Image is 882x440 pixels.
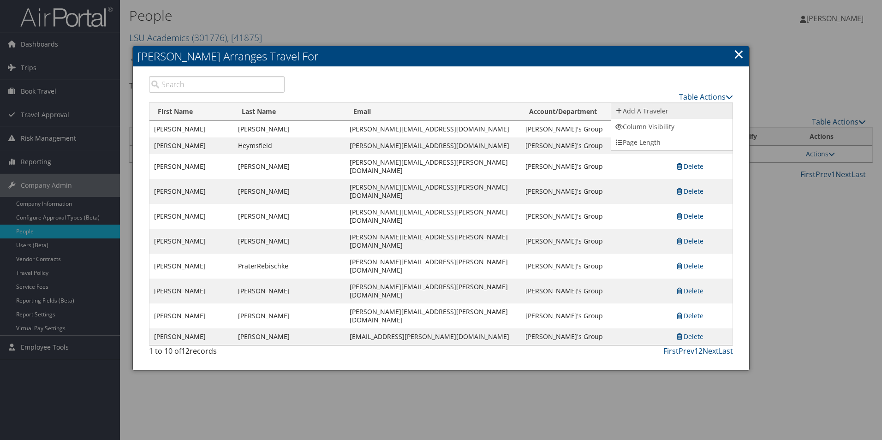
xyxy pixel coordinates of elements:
td: [PERSON_NAME] [233,154,345,179]
td: [PERSON_NAME][EMAIL_ADDRESS][PERSON_NAME][DOMAIN_NAME] [345,179,521,204]
td: [PERSON_NAME] [149,137,233,154]
td: [PERSON_NAME] [149,179,233,204]
div: 1 to 10 of records [149,345,285,361]
td: [PERSON_NAME] [149,154,233,179]
a: Delete [676,212,704,220]
td: [PERSON_NAME]'s Group [521,154,671,179]
td: [PERSON_NAME][EMAIL_ADDRESS][PERSON_NAME][DOMAIN_NAME] [345,279,521,303]
th: Last Name: activate to sort column ascending [233,103,345,121]
td: [PERSON_NAME][EMAIL_ADDRESS][PERSON_NAME][DOMAIN_NAME] [345,154,521,179]
td: [PERSON_NAME] [233,204,345,229]
td: [PERSON_NAME]'s Group [521,204,671,229]
a: Last [719,346,733,356]
td: [PERSON_NAME] [233,179,345,204]
a: 2 [698,346,703,356]
td: [PERSON_NAME]'s Group [521,137,671,154]
td: [PERSON_NAME] [149,303,233,328]
td: [PERSON_NAME]'s Group [521,303,671,328]
span: 12 [181,346,190,356]
th: First Name: activate to sort column ascending [149,103,233,121]
td: [EMAIL_ADDRESS][PERSON_NAME][DOMAIN_NAME] [345,328,521,345]
a: Delete [676,237,704,245]
a: Next [703,346,719,356]
a: Delete [676,286,704,295]
a: Delete [676,187,704,196]
td: [PERSON_NAME]'s Group [521,328,671,345]
td: [PERSON_NAME] [149,279,233,303]
a: Delete [676,311,704,320]
a: First [663,346,679,356]
a: Delete [676,332,704,341]
td: [PERSON_NAME] [233,279,345,303]
td: PraterRebischke [233,254,345,279]
td: Heymsfield [233,137,345,154]
a: Page Length [611,135,733,150]
a: Prev [679,346,694,356]
td: [PERSON_NAME] [149,204,233,229]
a: Close [733,45,744,63]
input: Search [149,76,285,93]
td: [PERSON_NAME]'s Group [521,179,671,204]
td: [PERSON_NAME] [149,229,233,254]
td: [PERSON_NAME] [149,254,233,279]
a: Table Actions [679,92,733,102]
td: [PERSON_NAME][EMAIL_ADDRESS][PERSON_NAME][DOMAIN_NAME] [345,204,521,229]
th: Account/Department: activate to sort column ascending [521,103,671,121]
td: [PERSON_NAME]'s Group [521,279,671,303]
td: [PERSON_NAME] [233,303,345,328]
td: [PERSON_NAME] [233,328,345,345]
a: Add A Traveler [611,103,733,119]
h2: [PERSON_NAME] Arranges Travel For [133,46,749,66]
td: [PERSON_NAME] [233,229,345,254]
a: Delete [676,162,704,171]
td: [PERSON_NAME]'s Group [521,254,671,279]
td: [PERSON_NAME]'s Group [521,229,671,254]
th: Email: activate to sort column ascending [345,103,521,121]
td: [PERSON_NAME][EMAIL_ADDRESS][DOMAIN_NAME] [345,137,521,154]
td: [PERSON_NAME][EMAIL_ADDRESS][PERSON_NAME][DOMAIN_NAME] [345,303,521,328]
td: [PERSON_NAME][EMAIL_ADDRESS][PERSON_NAME][DOMAIN_NAME] [345,229,521,254]
td: [PERSON_NAME] [149,121,233,137]
td: [PERSON_NAME][EMAIL_ADDRESS][PERSON_NAME][DOMAIN_NAME] [345,254,521,279]
a: Column Visibility [611,119,733,135]
td: [PERSON_NAME] [149,328,233,345]
a: Delete [676,262,704,270]
td: [PERSON_NAME]'s Group [521,121,671,137]
td: [PERSON_NAME][EMAIL_ADDRESS][DOMAIN_NAME] [345,121,521,137]
a: 1 [694,346,698,356]
td: [PERSON_NAME] [233,121,345,137]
